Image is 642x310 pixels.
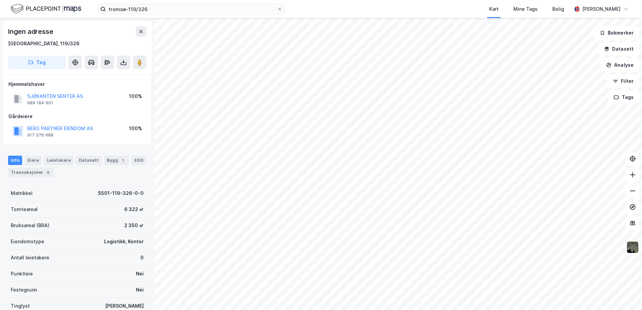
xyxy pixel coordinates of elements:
[105,302,144,310] div: [PERSON_NAME]
[8,168,54,177] div: Transaksjoner
[582,5,621,13] div: [PERSON_NAME]
[608,91,639,104] button: Tags
[104,238,144,246] div: Logistikk, Kontor
[25,156,42,165] div: Eiere
[11,3,81,15] img: logo.f888ab2527a4732fd821a326f86c7f29.svg
[11,302,30,310] div: Tinglyst
[8,26,54,37] div: Ingen adresse
[626,241,639,254] img: 9k=
[594,26,639,40] button: Bokmerker
[27,100,53,106] div: 989 184 601
[76,156,101,165] div: Datasett
[608,278,642,310] iframe: Chat Widget
[124,205,144,213] div: 6 322 ㎡
[8,40,80,48] div: [GEOGRAPHIC_DATA], 119/326
[136,286,144,294] div: Nei
[11,270,33,278] div: Punktleie
[598,42,639,56] button: Datasett
[132,156,146,165] div: ESG
[44,156,74,165] div: Leietakere
[129,92,142,100] div: 100%
[552,5,564,13] div: Bolig
[27,133,53,138] div: 917 576 688
[45,169,51,176] div: 8
[124,221,144,229] div: 2 350 ㎡
[11,221,49,229] div: Bruksareal (BRA)
[120,157,126,164] div: 1
[489,5,499,13] div: Kart
[513,5,538,13] div: Mine Tags
[608,278,642,310] div: Kontrollprogram for chat
[11,205,38,213] div: Tomteareal
[11,254,49,262] div: Antall leietakere
[8,80,146,88] div: Hjemmelshaver
[11,189,33,197] div: Matrikkel
[104,156,129,165] div: Bygg
[136,270,144,278] div: Nei
[607,74,639,88] button: Filter
[106,4,277,14] input: Søk på adresse, matrikkel, gårdeiere, leietakere eller personer
[11,286,37,294] div: Festegrunn
[600,58,639,72] button: Analyse
[8,112,146,120] div: Gårdeiere
[8,56,66,69] button: Tag
[98,189,144,197] div: 5501-119-326-0-0
[129,124,142,133] div: 100%
[140,254,144,262] div: 0
[8,156,22,165] div: Info
[11,238,44,246] div: Eiendomstype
